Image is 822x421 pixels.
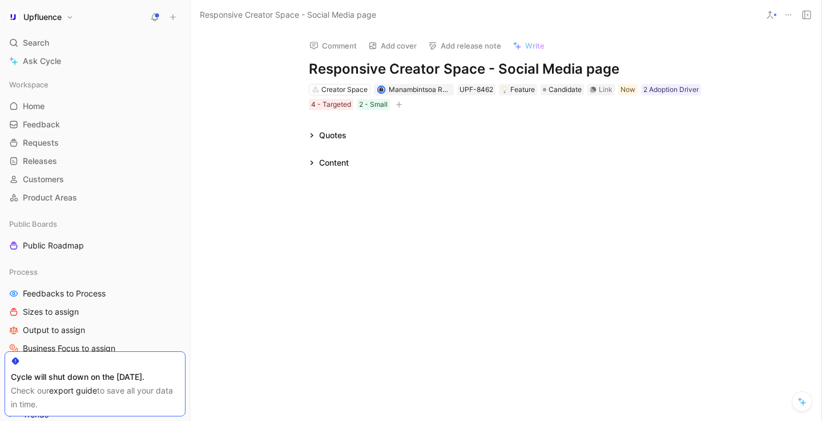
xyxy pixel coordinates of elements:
a: Home [5,98,186,115]
span: Output to assign [23,324,85,336]
button: Comment [304,38,362,54]
span: Sizes to assign [23,306,79,318]
a: Product Areas [5,189,186,206]
span: Feedback [23,119,60,130]
div: Now [620,84,635,95]
div: Check our to save all your data in time. [11,384,179,411]
div: Workspace [5,76,186,93]
span: Manambintsoa RABETRANO [389,85,479,94]
div: Candidate [541,84,584,95]
div: UPF-8462 [460,84,493,95]
a: Feedbacks to Process [5,285,186,302]
div: 4 - Targeted [311,99,351,110]
span: Write [525,41,545,51]
button: Add cover [363,38,422,54]
span: Requests [23,137,59,149]
div: Creator Space [321,84,368,95]
span: Ask Cycle [23,54,61,68]
span: Home [23,101,45,112]
span: Customers [23,174,64,185]
div: Content [304,156,353,170]
a: export guide [49,386,97,395]
div: 2 Adoption Driver [643,84,699,95]
a: Releases [5,153,186,170]
div: Search [5,34,186,51]
button: UpfluenceUpfluence [5,9,76,25]
span: Product Areas [23,192,77,203]
a: Requests [5,134,186,151]
span: Feedbacks to Process [23,288,106,299]
div: Feature [501,84,535,95]
button: Write [507,38,550,54]
a: Public Roadmap [5,237,186,254]
button: Add release note [423,38,506,54]
span: Process [9,266,38,278]
div: Public BoardsPublic Roadmap [5,215,186,254]
div: Content [319,156,349,170]
span: Candidate [549,84,582,95]
div: 2 - Small [359,99,388,110]
img: Upfluence [7,11,19,23]
a: Output to assign [5,322,186,339]
a: Ask Cycle [5,53,186,70]
a: Customers [5,171,186,188]
span: Responsive Creator Space - Social Media page [200,8,376,22]
span: Public Boards [9,218,57,230]
div: ProcessFeedbacks to ProcessSizes to assignOutput to assignBusiness Focus to assign [5,263,186,357]
span: Releases [23,155,57,167]
span: Business Focus to assign [23,343,115,354]
a: Feedback [5,116,186,133]
div: Process [5,263,186,280]
a: Sizes to assign [5,303,186,320]
img: 💡 [501,86,508,93]
div: Link [599,84,613,95]
a: Business Focus to assign [5,340,186,357]
div: Quotes [304,129,351,142]
div: 💡Feature [499,84,537,95]
h1: Upfluence [23,12,62,22]
span: Search [23,36,49,50]
span: Public Roadmap [23,240,84,251]
div: Public Boards [5,215,186,232]
span: Workspace [9,79,49,90]
h1: Responsive Creator Space - Social Media page [309,60,704,78]
img: avatar [378,86,385,93]
div: Cycle will shut down on the [DATE]. [11,370,179,384]
div: Quotes [319,129,346,142]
